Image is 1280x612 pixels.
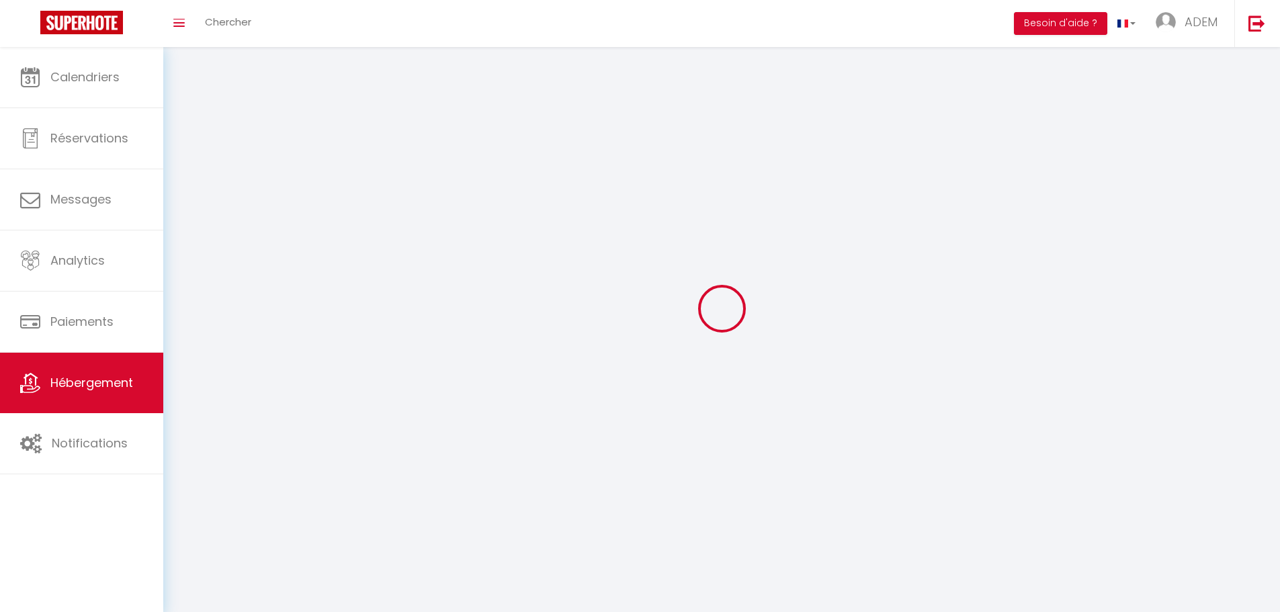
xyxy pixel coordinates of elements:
[50,191,112,208] span: Messages
[40,11,123,34] img: Super Booking
[1014,12,1107,35] button: Besoin d'aide ?
[205,15,251,29] span: Chercher
[1185,13,1218,30] span: ADEM
[50,313,114,330] span: Paiements
[11,5,51,46] button: Ouvrir le widget de chat LiveChat
[50,130,128,146] span: Réservations
[52,435,128,451] span: Notifications
[1248,15,1265,32] img: logout
[50,374,133,391] span: Hébergement
[50,69,120,85] span: Calendriers
[1156,12,1176,32] img: ...
[50,252,105,269] span: Analytics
